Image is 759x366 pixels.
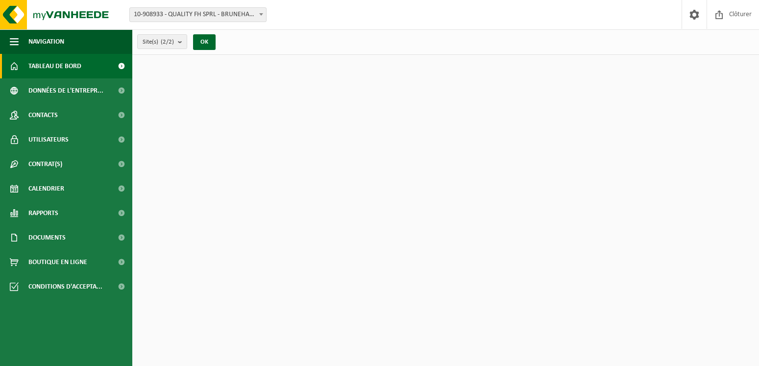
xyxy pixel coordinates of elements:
span: Contacts [28,103,58,127]
button: OK [193,34,216,50]
span: Contrat(s) [28,152,62,176]
span: Navigation [28,29,64,54]
span: Données de l'entrepr... [28,78,103,103]
button: Site(s)(2/2) [137,34,187,49]
span: Boutique en ligne [28,250,87,274]
span: Conditions d'accepta... [28,274,102,299]
span: 10-908933 - QUALITY FH SPRL - BRUNEHAUT [129,7,267,22]
span: Calendrier [28,176,64,201]
span: Rapports [28,201,58,225]
span: Documents [28,225,66,250]
span: Tableau de bord [28,54,81,78]
span: 10-908933 - QUALITY FH SPRL - BRUNEHAUT [130,8,266,22]
count: (2/2) [161,39,174,45]
span: Utilisateurs [28,127,69,152]
span: Site(s) [143,35,174,49]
